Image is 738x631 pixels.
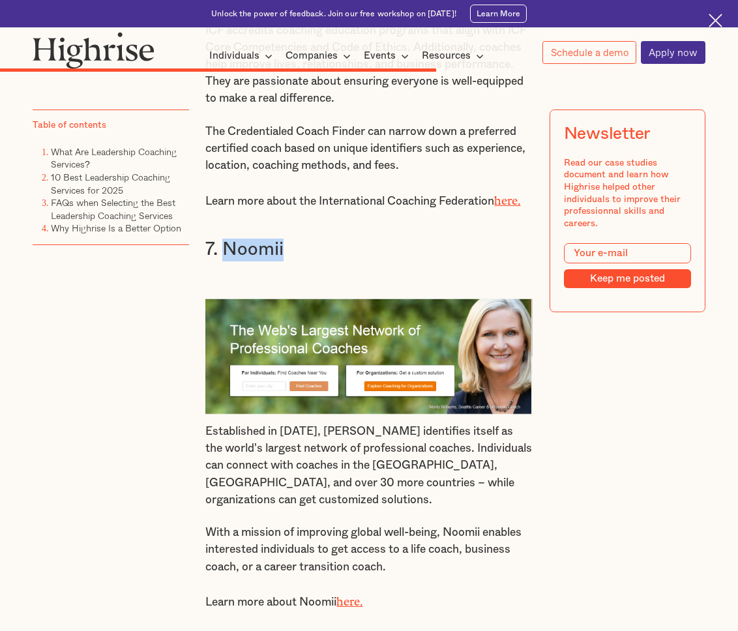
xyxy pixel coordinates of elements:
[563,243,691,288] form: Modal Form
[205,423,532,508] p: Established in [DATE], [PERSON_NAME] identifies itself as the world's largest network of professi...
[209,48,259,64] div: Individuals
[211,8,456,20] div: Unlock the power of feedback. Join our free workshop on [DATE]!
[641,41,705,64] a: Apply now
[336,595,362,602] a: here.
[364,48,413,64] div: Events
[563,123,649,143] div: Newsletter
[33,119,106,131] div: Table of contents
[51,196,175,222] a: FAQs when Selecting the Best Leadership Coaching Services
[563,269,691,288] input: Keep me posted
[33,32,155,68] img: Highrise logo
[205,524,532,575] p: With a mission of improving global well-being, Noomii enables interested individuals to get acces...
[364,48,396,64] div: Events
[209,48,276,64] div: Individuals
[205,239,532,261] h3: 7. Noomii
[709,14,722,27] img: Cross icon
[51,144,177,171] a: What Are Leadership Coaching Services?
[51,170,170,197] a: 10 Best Leadership Coaching Services for 2025
[205,591,532,611] p: Learn more about Noomii
[563,243,691,263] input: Your e-mail
[470,5,527,22] a: Learn More
[494,194,520,201] a: here.
[422,48,488,64] div: Resources
[205,123,532,174] p: The Credentialed Coach Finder can narrow down a preferred certified coach based on unique identif...
[286,48,355,64] div: Companies
[563,156,691,229] div: Read our case studies document and learn how Highrise helped other individuals to improve their p...
[422,48,471,64] div: Resources
[205,190,532,210] p: Learn more about the International Coaching Federation
[51,221,181,235] a: Why Highrise Is a Better Option
[286,48,338,64] div: Companies
[542,41,636,63] a: Schedule a demo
